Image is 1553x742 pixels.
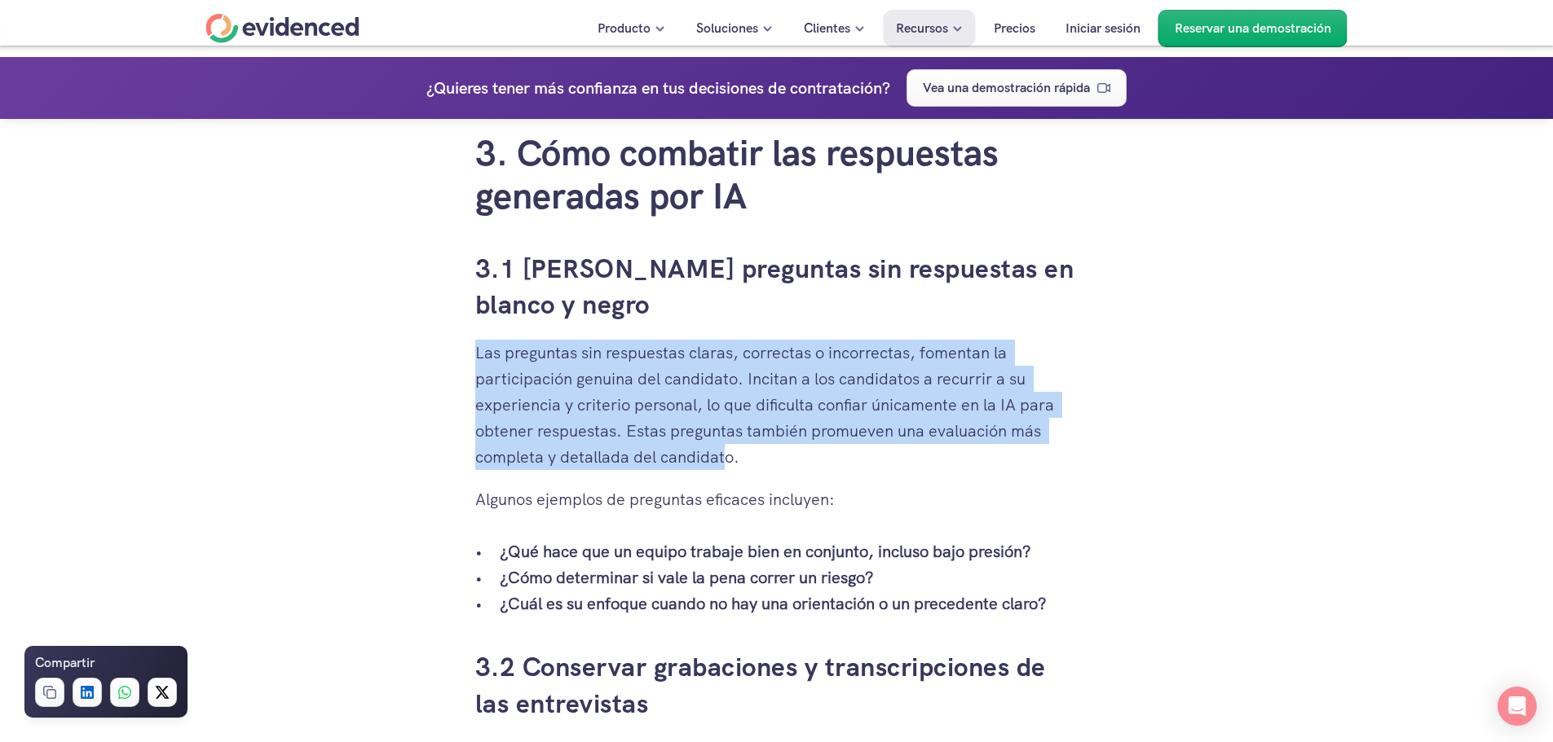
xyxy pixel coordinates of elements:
font: Compartir [35,654,95,671]
div: Open Intercom Messenger [1498,687,1537,726]
a: 3.1 [PERSON_NAME] preguntas sin respuestas en blanco y negro [475,252,1081,323]
font: ¿Qué hace que un equipo trabaje bien en conjunto, incluso bajo presión? [500,541,1031,562]
a: Vea una demostración rápida [907,69,1127,107]
font: ¿Quieres tener más confianza en tus decisiones de contratación? [426,77,890,99]
font: ¿Cuál es su enfoque cuando no hay una orientación o un precedente claro? [500,593,1047,614]
font: Vea una demostración rápida [923,79,1090,96]
font: Algunos ejemplos de preguntas eficaces incluyen: [475,489,835,510]
font: Las preguntas sin respuestas claras, correctas o incorrectas, fomentan la participación genuina d... [475,342,1058,468]
a: 3.2 Conservar grabaciones y transcripciones de las entrevistas [475,650,1053,721]
a: 3. Cómo combatir las respuestas generadas por IA [475,130,1008,219]
font: ¿Cómo determinar si vale la pena correr un riesgo? [500,567,874,588]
